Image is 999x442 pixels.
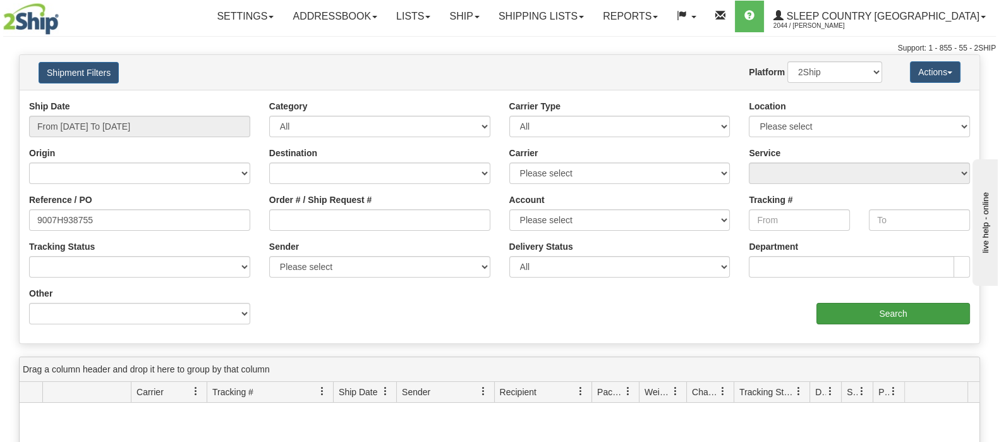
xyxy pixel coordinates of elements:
[773,20,868,32] span: 2044 / [PERSON_NAME]
[3,43,996,54] div: Support: 1 - 855 - 55 - 2SHIP
[9,11,117,20] div: live help - online
[185,381,207,402] a: Carrier filter column settings
[509,147,538,159] label: Carrier
[764,1,995,32] a: Sleep Country [GEOGRAPHIC_DATA] 2044 / [PERSON_NAME]
[910,61,960,83] button: Actions
[283,1,387,32] a: Addressbook
[749,193,792,206] label: Tracking #
[749,240,798,253] label: Department
[20,357,979,382] div: grid grouping header
[500,386,536,398] span: Recipient
[739,386,794,398] span: Tracking Status
[788,381,809,402] a: Tracking Status filter column settings
[784,11,979,21] span: Sleep Country [GEOGRAPHIC_DATA]
[339,386,377,398] span: Ship Date
[440,1,488,32] a: Ship
[473,381,494,402] a: Sender filter column settings
[645,386,671,398] span: Weight
[692,386,718,398] span: Charge
[29,287,52,300] label: Other
[39,62,119,83] button: Shipment Filters
[29,240,95,253] label: Tracking Status
[269,100,308,113] label: Category
[593,1,667,32] a: Reports
[816,303,970,324] input: Search
[617,381,639,402] a: Packages filter column settings
[3,3,59,35] img: logo2044.jpg
[749,209,850,231] input: From
[136,386,164,398] span: Carrier
[749,66,785,78] label: Platform
[878,386,889,398] span: Pickup Status
[749,147,780,159] label: Service
[749,100,785,113] label: Location
[665,381,686,402] a: Weight filter column settings
[820,381,841,402] a: Delivery Status filter column settings
[712,381,734,402] a: Charge filter column settings
[851,381,873,402] a: Shipment Issues filter column settings
[815,386,826,398] span: Delivery Status
[509,193,545,206] label: Account
[29,100,70,113] label: Ship Date
[29,147,55,159] label: Origin
[269,240,299,253] label: Sender
[269,147,317,159] label: Destination
[597,386,624,398] span: Packages
[212,386,253,398] span: Tracking #
[269,193,372,206] label: Order # / Ship Request #
[489,1,593,32] a: Shipping lists
[970,156,998,285] iframe: chat widget
[570,381,591,402] a: Recipient filter column settings
[375,381,396,402] a: Ship Date filter column settings
[847,386,857,398] span: Shipment Issues
[312,381,333,402] a: Tracking # filter column settings
[883,381,904,402] a: Pickup Status filter column settings
[29,193,92,206] label: Reference / PO
[509,100,560,113] label: Carrier Type
[869,209,970,231] input: To
[509,240,573,253] label: Delivery Status
[387,1,440,32] a: Lists
[402,386,430,398] span: Sender
[207,1,283,32] a: Settings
